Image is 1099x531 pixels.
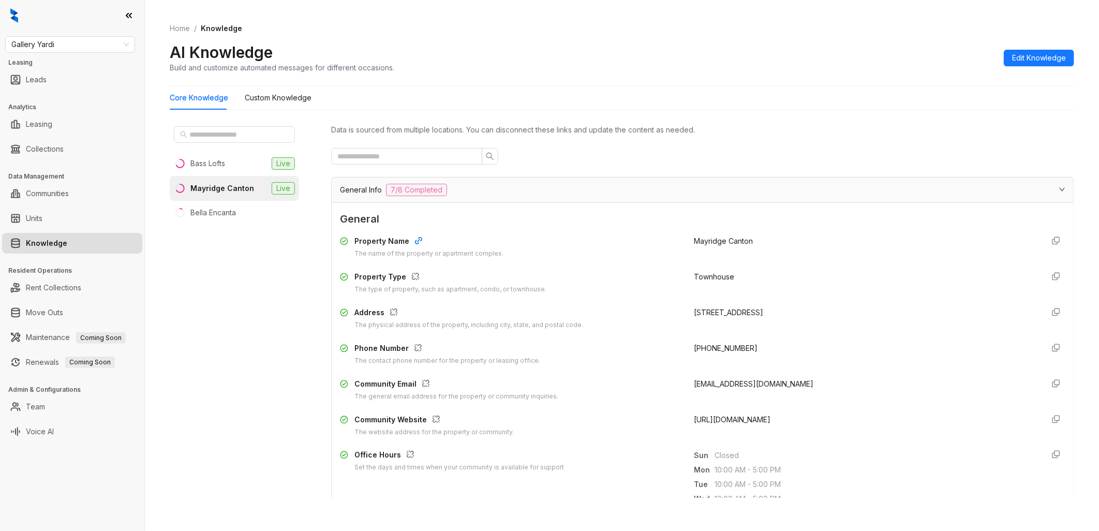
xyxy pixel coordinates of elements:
li: Maintenance [2,327,142,348]
div: The website address for the property or community. [354,427,514,437]
a: Leasing [26,114,52,135]
li: Move Outs [2,302,142,323]
a: RenewalsComing Soon [26,352,115,373]
a: Collections [26,139,64,159]
span: Coming Soon [65,357,115,368]
span: Mon [694,464,715,476]
div: Bella Encanta [190,207,236,218]
span: General Info [340,184,382,196]
a: Team [26,396,45,417]
span: Gallery Yardi [11,37,129,52]
span: Live [272,182,295,195]
div: Custom Knowledge [245,92,311,104]
h3: Admin & Configurations [8,385,144,394]
span: Tue [694,479,715,490]
div: Set the days and times when your community is available for support [354,463,564,473]
h3: Data Management [8,172,144,181]
h2: AI Knowledge [170,42,273,62]
li: Team [2,396,142,417]
a: Move Outs [26,302,63,323]
div: Bass Lofts [190,158,225,169]
span: expanded [1059,186,1065,193]
div: [STREET_ADDRESS] [694,307,1035,318]
a: Units [26,208,42,229]
div: Community Email [354,378,558,392]
li: Renewals [2,352,142,373]
li: Knowledge [2,233,142,254]
div: Office Hours [354,449,564,463]
div: Property Type [354,271,546,285]
span: [EMAIL_ADDRESS][DOMAIN_NAME] [694,379,813,388]
li: Units [2,208,142,229]
span: [URL][DOMAIN_NAME] [694,415,770,424]
span: Closed [715,450,1035,461]
span: General [340,211,1065,227]
div: Address [354,307,583,320]
a: Leads [26,69,47,90]
h3: Leasing [8,58,144,67]
div: The name of the property or apartment complex. [354,249,503,259]
span: Coming Soon [76,332,126,344]
a: Rent Collections [26,277,81,298]
div: Data is sourced from multiple locations. You can disconnect these links and update the content as... [331,124,1074,136]
span: Knowledge [201,24,242,33]
li: Communities [2,183,142,204]
span: Wed [694,493,715,505]
div: Property Name [354,235,503,249]
div: Build and customize automated messages for different occasions. [170,62,394,73]
div: The contact phone number for the property or leasing office. [354,356,540,366]
span: Mayridge Canton [694,237,753,245]
span: search [486,152,494,160]
li: / [194,23,197,34]
button: Edit Knowledge [1004,50,1074,66]
div: Community Website [354,414,514,427]
img: logo [10,8,18,23]
div: General Info7/8 Completed [332,178,1074,202]
a: Knowledge [26,233,67,254]
span: search [180,131,187,138]
div: Mayridge Canton [190,183,254,194]
a: Communities [26,183,69,204]
span: [PHONE_NUMBER] [694,344,758,352]
div: Core Knowledge [170,92,228,104]
li: Voice AI [2,421,142,442]
div: Phone Number [354,343,540,356]
h3: Analytics [8,102,144,112]
li: Leasing [2,114,142,135]
a: Voice AI [26,421,54,442]
span: 7/8 Completed [386,184,447,196]
span: 10:00 AM - 5:00 PM [715,464,1035,476]
span: Live [272,157,295,170]
li: Leads [2,69,142,90]
li: Rent Collections [2,277,142,298]
span: Townhouse [694,272,734,281]
span: 10:00 AM - 5:00 PM [715,493,1035,505]
a: Home [168,23,192,34]
span: Edit Knowledge [1012,52,1066,64]
span: Sun [694,450,715,461]
div: The physical address of the property, including city, state, and postal code. [354,320,583,330]
li: Collections [2,139,142,159]
span: 10:00 AM - 5:00 PM [715,479,1035,490]
div: The general email address for the property or community inquiries. [354,392,558,402]
h3: Resident Operations [8,266,144,275]
div: The type of property, such as apartment, condo, or townhouse. [354,285,546,294]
